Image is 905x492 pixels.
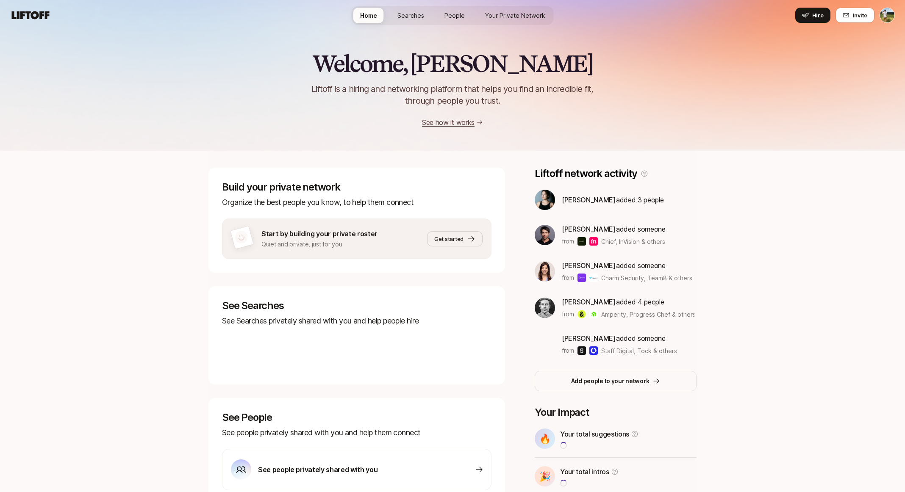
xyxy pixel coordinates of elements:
[535,261,555,282] img: 078aaabc_77bf_4f62_99c8_43516fd9b0fa.jpg
[562,196,616,204] span: [PERSON_NAME]
[222,412,491,423] p: See People
[535,428,555,449] div: 🔥
[560,428,629,439] p: Your total suggestions
[571,376,650,386] p: Add people to your network
[535,190,555,210] img: 539a6eb7_bc0e_4fa2_8ad9_ee091919e8d1.jpg
[562,225,616,233] span: [PERSON_NAME]
[353,8,384,23] a: Home
[427,231,483,246] button: Get started
[562,298,616,306] span: [PERSON_NAME]
[880,8,894,22] img: Tyler Kieft
[562,296,694,307] p: added 4 people
[577,346,586,355] img: Staff Digital
[535,466,555,486] div: 🎉
[577,310,586,318] img: Amperity
[589,274,598,282] img: Team8
[222,300,491,312] p: See Searches
[562,224,666,235] p: added someone
[601,237,665,246] span: Chief, InVision & others
[562,333,677,344] p: added someone
[812,11,824,19] span: Hire
[562,346,574,356] p: from
[562,334,616,343] span: [PERSON_NAME]
[880,8,895,23] button: Tyler Kieft
[397,11,424,20] span: Searches
[853,11,867,19] span: Invite
[485,11,545,20] span: Your Private Network
[562,236,574,246] p: from
[589,237,598,246] img: InVision
[535,371,697,391] button: Add people to your network
[535,168,637,180] p: Liftoff network activity
[535,406,697,418] p: Your Impact
[422,118,475,127] a: See how it works
[562,309,574,319] p: from
[795,8,830,23] button: Hire
[577,274,586,282] img: Charm Security
[836,8,874,23] button: Invite
[233,229,249,245] img: default-avatar.svg
[261,228,378,239] p: Start by building your private roster
[222,196,491,208] p: Organize the best people you know, to help them connect
[601,311,696,318] span: Amperity, Progress Chef & others
[577,237,586,246] img: Chief
[312,51,593,76] h2: Welcome, [PERSON_NAME]
[562,273,574,283] p: from
[560,466,609,477] p: Your total intros
[562,261,616,270] span: [PERSON_NAME]
[444,11,465,20] span: People
[589,310,598,318] img: Progress Chef
[562,194,663,205] p: added 3 people
[434,235,464,243] span: Get started
[562,260,692,271] p: added someone
[222,315,491,327] p: See Searches privately shared with you and help people hire
[222,181,491,193] p: Build your private network
[589,346,598,355] img: Tock
[478,8,552,23] a: Your Private Network
[258,464,378,475] p: See people privately shared with you
[601,346,677,355] span: Staff Digital, Tock & others
[301,83,604,107] p: Liftoff is a hiring and networking platform that helps you find an incredible fit, through people...
[438,8,472,23] a: People
[222,427,491,439] p: See people privately shared with you and help them connect
[601,274,692,282] span: Charm Security, Team8 & others
[535,298,555,318] img: c9d5b7ad_f19c_4364_8f66_ef1aa96cc362.jpg
[391,8,431,23] a: Searches
[360,11,377,20] span: Home
[535,225,555,245] img: 1ec05670_0ea3_42c5_8156_a8508411ea81.jpg
[261,239,378,249] p: Quiet and private, just for you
